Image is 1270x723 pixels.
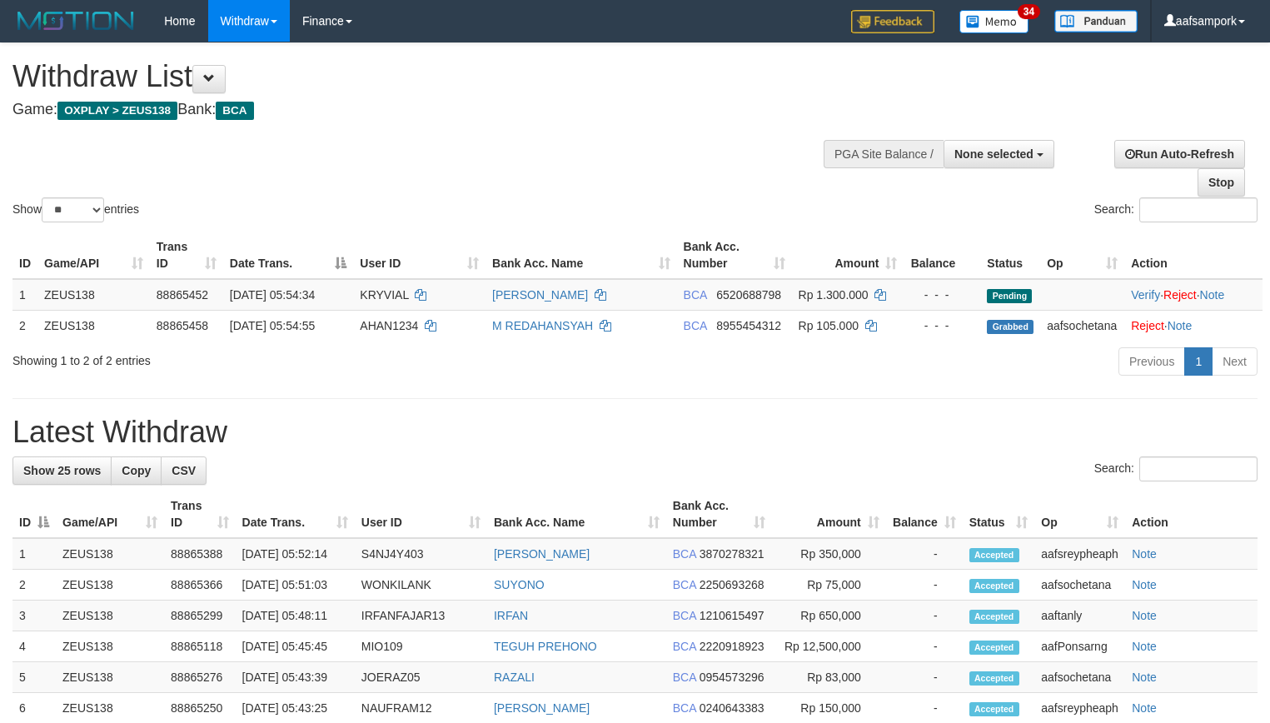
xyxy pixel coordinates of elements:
[969,579,1019,593] span: Accepted
[355,491,487,538] th: User ID: activate to sort column ascending
[673,547,696,561] span: BCA
[772,570,885,601] td: Rp 75,000
[1054,10,1138,32] img: panduan.png
[963,491,1035,538] th: Status: activate to sort column ascending
[772,662,885,693] td: Rp 83,000
[987,289,1032,303] span: Pending
[164,662,235,693] td: 88865276
[1124,310,1263,341] td: ·
[494,609,528,622] a: IRFAN
[1163,288,1197,302] a: Reject
[12,538,56,570] td: 1
[677,232,792,279] th: Bank Acc. Number: activate to sort column ascending
[772,601,885,631] td: Rp 650,000
[56,601,164,631] td: ZEUS138
[851,10,934,33] img: Feedback.jpg
[12,416,1258,449] h1: Latest Withdraw
[56,631,164,662] td: ZEUS138
[1040,232,1124,279] th: Op: activate to sort column ascending
[486,232,677,279] th: Bank Acc. Name: activate to sort column ascending
[122,464,151,477] span: Copy
[236,631,355,662] td: [DATE] 05:45:45
[1124,279,1263,311] td: · ·
[1094,456,1258,481] label: Search:
[12,491,56,538] th: ID: activate to sort column descending
[1124,232,1263,279] th: Action
[772,631,885,662] td: Rp 12,500,000
[1200,288,1225,302] a: Note
[37,310,150,341] td: ZEUS138
[772,491,885,538] th: Amount: activate to sort column ascending
[494,701,590,715] a: [PERSON_NAME]
[492,319,593,332] a: M REDAHANSYAH
[37,279,150,311] td: ZEUS138
[700,547,764,561] span: Copy 3870278321 to clipboard
[12,346,516,369] div: Showing 1 to 2 of 2 entries
[12,232,37,279] th: ID
[673,578,696,591] span: BCA
[12,60,830,93] h1: Withdraw List
[1168,319,1193,332] a: Note
[230,319,315,332] span: [DATE] 05:54:55
[42,197,104,222] select: Showentries
[236,662,355,693] td: [DATE] 05:43:39
[886,570,963,601] td: -
[1034,662,1125,693] td: aafsochetana
[494,578,545,591] a: SUYONO
[886,491,963,538] th: Balance: activate to sort column ascending
[1132,578,1157,591] a: Note
[494,547,590,561] a: [PERSON_NAME]
[12,662,56,693] td: 5
[684,288,707,302] span: BCA
[37,232,150,279] th: Game/API: activate to sort column ascending
[1118,347,1185,376] a: Previous
[12,279,37,311] td: 1
[1132,671,1157,684] a: Note
[1132,547,1157,561] a: Note
[1034,631,1125,662] td: aafPonsarng
[1132,701,1157,715] a: Note
[236,538,355,570] td: [DATE] 05:52:14
[1040,310,1124,341] td: aafsochetana
[56,662,164,693] td: ZEUS138
[969,548,1019,562] span: Accepted
[1198,168,1245,197] a: Stop
[792,232,904,279] th: Amount: activate to sort column ascending
[1034,601,1125,631] td: aaftanly
[700,578,764,591] span: Copy 2250693268 to clipboard
[1125,491,1258,538] th: Action
[164,491,235,538] th: Trans ID: activate to sort column ascending
[1034,538,1125,570] td: aafsreypheaph
[355,662,487,693] td: JOERAZ05
[12,601,56,631] td: 3
[716,288,781,302] span: Copy 6520688798 to clipboard
[969,610,1019,624] span: Accepted
[1131,288,1160,302] a: Verify
[980,232,1040,279] th: Status
[1034,491,1125,538] th: Op: activate to sort column ascending
[886,662,963,693] td: -
[799,319,859,332] span: Rp 105.000
[150,232,223,279] th: Trans ID: activate to sort column ascending
[172,464,196,477] span: CSV
[216,102,253,120] span: BCA
[673,640,696,653] span: BCA
[716,319,781,332] span: Copy 8955454312 to clipboard
[494,671,535,684] a: RAZALI
[886,631,963,662] td: -
[959,10,1029,33] img: Button%20Memo.svg
[969,671,1019,686] span: Accepted
[494,640,597,653] a: TEGUH PREHONO
[157,319,208,332] span: 88865458
[355,631,487,662] td: MIO109
[673,609,696,622] span: BCA
[360,319,418,332] span: AHAN1234
[700,701,764,715] span: Copy 0240643383 to clipboard
[1018,4,1040,19] span: 34
[1132,640,1157,653] a: Note
[12,631,56,662] td: 4
[12,310,37,341] td: 2
[157,288,208,302] span: 88865452
[700,671,764,684] span: Copy 0954573296 to clipboard
[360,288,408,302] span: KRYVIAL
